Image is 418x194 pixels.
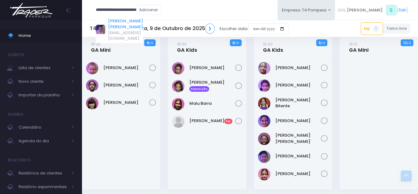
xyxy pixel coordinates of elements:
[321,41,325,45] small: / 12
[86,97,98,109] img: Maria Eduarda Lucarine Fachini
[258,151,270,163] img: Mei Hori
[19,137,68,145] span: Agenda do dia
[258,168,270,180] img: Nina Sanche
[91,41,110,53] a: 18:00GA Mini
[205,24,215,34] a: ❯
[8,49,24,61] h4: Clientes
[19,123,68,131] span: Calendário
[189,118,235,124] a: [PERSON_NAME]Exp
[8,154,31,166] h4: Relatórios
[86,62,98,74] img: Bella Mandelli
[275,118,321,124] a: [PERSON_NAME]
[108,18,143,30] a: [PERSON_NAME] [PERSON_NAME]
[386,5,397,15] span: S
[19,32,74,40] span: Home
[103,82,149,88] a: [PERSON_NAME]
[19,183,68,191] span: Relatório experimentais
[86,79,98,92] img: Laura Lopes Rodrigues
[258,97,270,110] img: Helena Macedo Bitente
[224,119,232,124] span: Exp
[235,41,239,45] small: / 10
[403,40,407,45] strong: 12
[383,24,411,34] a: Treino livre
[319,40,321,45] strong: 5
[338,7,346,13] span: Olá,
[263,41,273,47] small: 19:00
[349,41,357,47] small: 19:01
[172,80,184,92] img: Julia Pinotti
[172,115,184,128] img: Manú Bonifácio Camilo
[172,62,184,74] img: Emilia Rodrigues
[19,169,68,177] span: Relatórios de clientes
[347,7,383,13] span: [PERSON_NAME]
[349,41,368,53] a: 19:01GA Mini
[189,79,235,92] a: [PERSON_NAME] Reposição
[335,3,410,17] div: [ ]
[177,41,187,47] small: 18:00
[258,79,270,92] img: Clara Souza Ramos de Oliveira
[275,97,321,109] a: [PERSON_NAME] Bitente
[91,41,101,47] small: 18:00
[275,65,321,71] a: [PERSON_NAME]
[361,22,383,35] a: Exp1
[258,133,270,145] img: Maria Clara Vieira Serrano
[172,98,184,110] img: Malu Barra Guirro
[258,115,270,127] img: Lara Berruezo Andrioni
[275,171,321,177] a: [PERSON_NAME]
[103,99,149,106] a: [PERSON_NAME]
[407,41,411,45] small: / 12
[189,86,209,92] span: Reposição
[258,62,270,74] img: Veridiana Jansen
[232,40,235,45] strong: 6
[90,24,215,34] h5: T4 Pompeia Quinta, 9 de Outubro de 2025
[108,30,143,41] span: [EMAIL_ADDRESS][DOMAIN_NAME]
[263,41,283,53] a: 19:00GA Kids
[147,40,149,45] strong: 9
[275,132,321,144] a: [PERSON_NAME] [PERSON_NAME]
[399,7,406,13] a: Sair
[275,82,321,88] a: [PERSON_NAME]
[189,100,235,107] a: Malu Barra
[19,64,68,72] span: Lista de clientes
[372,25,380,33] span: 1
[19,77,68,86] span: Novo cliente
[90,22,289,36] div: Escolher data:
[136,5,162,15] a: Adicionar
[19,91,68,99] span: Importar da planilha
[189,65,235,71] a: [PERSON_NAME]
[275,153,321,159] a: [PERSON_NAME]
[103,65,149,71] a: [PERSON_NAME]
[8,108,24,121] h4: Agenda
[177,41,197,53] a: 18:00GA Kids
[149,41,153,45] small: / 12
